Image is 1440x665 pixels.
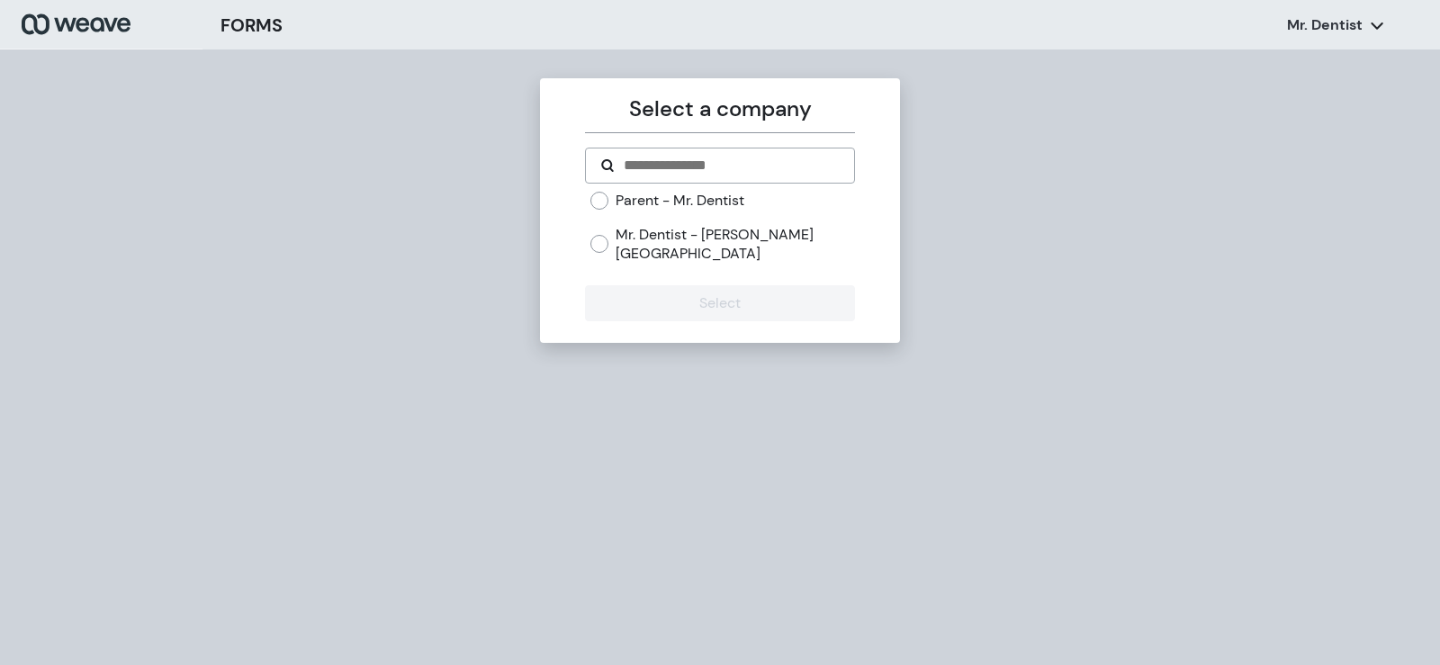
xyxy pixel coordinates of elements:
[1287,15,1363,35] p: Mr. Dentist
[622,155,839,176] input: Search
[220,12,283,39] h3: FORMS
[585,285,854,321] button: Select
[616,225,854,264] label: Mr. Dentist - [PERSON_NAME][GEOGRAPHIC_DATA]
[585,93,854,125] p: Select a company
[616,191,744,211] label: Parent - Mr. Dentist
